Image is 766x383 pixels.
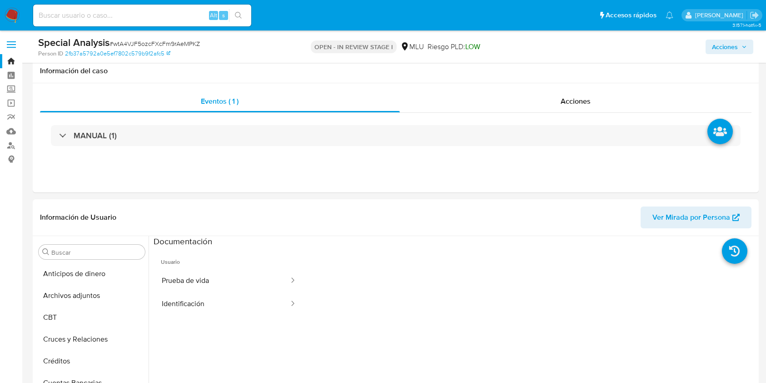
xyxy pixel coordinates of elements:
[35,263,149,285] button: Anticipos de dinero
[641,207,751,228] button: Ver Mirada por Persona
[40,66,751,76] h1: Información del caso
[74,131,117,141] h3: MANUAL (1)
[65,50,170,58] a: 2fb37a5792a0e5ef7802c579b9f2afc5
[222,11,225,20] span: s
[465,41,480,52] span: LOW
[695,11,746,20] p: ximena.felix@mercadolibre.com
[42,248,50,256] button: Buscar
[428,42,480,52] span: Riesgo PLD:
[35,307,149,328] button: CBT
[33,10,251,21] input: Buscar usuario o caso...
[666,11,673,19] a: Notificaciones
[210,11,217,20] span: Alt
[400,42,424,52] div: MLU
[229,9,248,22] button: search-icon
[40,213,116,222] h1: Información de Usuario
[38,35,109,50] b: Special Analysis
[606,10,657,20] span: Accesos rápidos
[750,10,759,20] a: Salir
[35,328,149,350] button: Cruces y Relaciones
[201,96,239,106] span: Eventos ( 1 )
[51,248,141,257] input: Buscar
[109,39,200,48] span: # wtA4VJF5ozcFXcFm9rAeMPKZ
[35,350,149,372] button: Créditos
[38,50,63,58] b: Person ID
[712,40,738,54] span: Acciones
[51,125,741,146] div: MANUAL (1)
[311,40,397,53] p: OPEN - IN REVIEW STAGE I
[561,96,591,106] span: Acciones
[35,285,149,307] button: Archivos adjuntos
[652,207,730,228] span: Ver Mirada por Persona
[706,40,753,54] button: Acciones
